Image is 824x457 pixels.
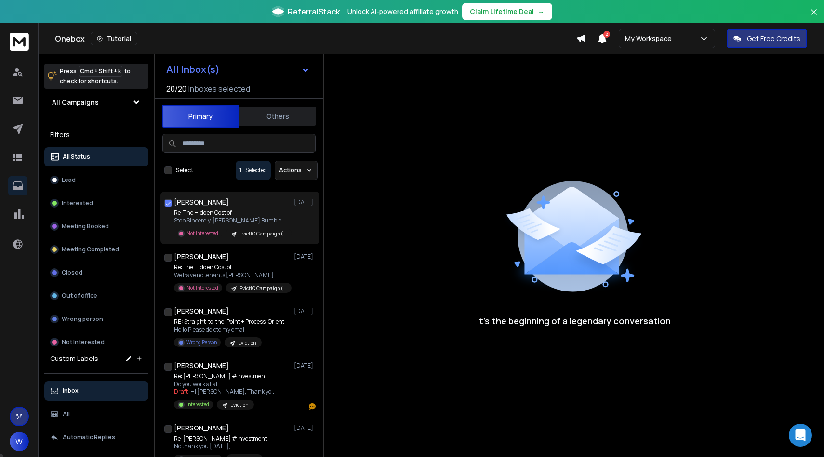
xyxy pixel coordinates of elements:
[174,435,267,443] p: Re: [PERSON_NAME] #investment
[50,354,98,363] h3: Custom Labels
[174,263,290,271] p: Re: The Hidden Cost of
[79,66,122,77] span: Cmd + Shift + k
[174,388,189,396] span: Draft:
[288,6,340,17] span: ReferralStack
[44,381,148,401] button: Inbox
[245,166,267,174] p: Selected
[174,443,267,450] p: No thank you [DATE],
[52,97,99,107] h1: All Campaigns
[294,198,316,206] p: [DATE]
[186,339,217,346] p: Wrong Person
[91,32,137,45] button: Tutorial
[186,284,218,291] p: Not Interested
[239,285,286,292] p: EvictIQ Campaign (Apollo)
[44,147,148,166] button: All Status
[174,271,290,279] p: We have no tenants [PERSON_NAME]
[44,332,148,352] button: Not Interested
[166,65,220,74] h1: All Inbox(s)
[62,199,93,207] p: Interested
[174,318,290,326] p: RE: Straight-to-the-Point + Process-Oriented
[275,161,318,180] button: Actions
[294,362,316,370] p: [DATE]
[10,432,29,451] button: W
[603,31,610,38] span: 2
[188,83,250,95] h3: Inboxes selected
[174,306,229,316] h1: [PERSON_NAME]
[808,6,820,29] button: Close banner
[166,83,186,95] span: 20 / 20
[55,32,576,45] div: Onebox
[62,292,97,300] p: Out of office
[63,410,70,418] p: All
[162,105,239,128] button: Primary
[174,197,229,207] h1: [PERSON_NAME]
[44,263,148,282] button: Closed
[63,433,115,441] p: Automatic Replies
[174,373,276,380] p: Re: [PERSON_NAME] #investment
[174,326,290,333] p: Hello Please delete my email
[44,240,148,259] button: Meeting Completed
[174,380,276,388] p: Do you work at all
[174,217,290,224] p: Stop Sincerely, [PERSON_NAME] Bumble
[625,34,676,43] p: My Workspace
[62,176,76,184] p: Lead
[63,153,90,161] p: All Status
[239,230,286,237] p: EvictIQ Campaign (Apollo)
[186,401,209,408] p: Interested
[789,424,812,447] div: Open Intercom Messenger
[238,339,256,346] p: Eviction
[44,93,148,112] button: All Campaigns
[477,314,671,328] p: It’s the beginning of a legendary conversation
[174,361,229,371] h1: [PERSON_NAME]
[186,230,218,237] p: Not Interested
[239,166,241,174] span: 1
[279,166,302,174] p: Actions
[176,166,193,174] label: Select
[347,7,458,16] p: Unlock AI-powered affiliate growth
[294,307,316,315] p: [DATE]
[44,286,148,305] button: Out of office
[190,388,276,396] span: Hi [PERSON_NAME], Thank yo ...
[60,67,131,86] p: Press to check for shortcuts.
[230,402,248,409] p: Eviction
[294,424,316,432] p: [DATE]
[174,252,229,262] h1: [PERSON_NAME]
[44,170,148,190] button: Lead
[44,128,148,141] h3: Filters
[62,222,109,230] p: Meeting Booked
[44,217,148,236] button: Meeting Booked
[174,423,229,433] h1: [PERSON_NAME]
[159,60,318,79] button: All Inbox(s)
[63,387,79,395] p: Inbox
[538,7,545,16] span: →
[44,309,148,329] button: Wrong person
[294,253,316,261] p: [DATE]
[462,3,552,20] button: Claim Lifetime Deal→
[174,209,290,217] p: Re: The Hidden Cost of
[62,269,82,277] p: Closed
[62,246,119,253] p: Meeting Completed
[62,338,105,346] p: Not Interested
[747,34,800,43] p: Get Free Credits
[727,29,807,48] button: Get Free Credits
[44,428,148,447] button: Automatic Replies
[44,194,148,213] button: Interested
[239,106,316,127] button: Others
[44,404,148,424] button: All
[62,315,103,323] p: Wrong person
